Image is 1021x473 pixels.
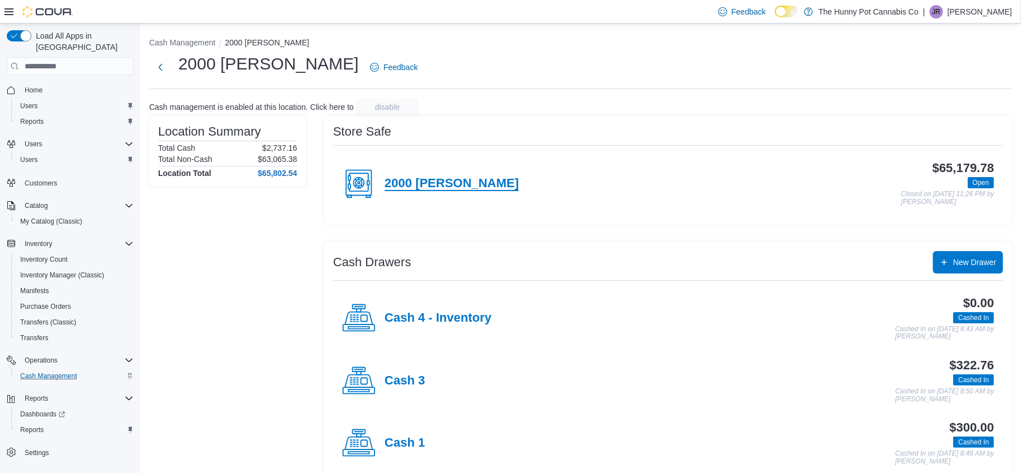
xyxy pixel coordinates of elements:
[973,178,989,188] span: Open
[16,153,42,166] a: Users
[16,331,53,345] a: Transfers
[953,437,994,448] span: Cashed In
[933,251,1003,273] button: New Drawer
[895,388,994,403] p: Cashed In on [DATE] 8:50 AM by [PERSON_NAME]
[20,318,76,327] span: Transfers (Classic)
[375,101,400,113] span: disable
[11,98,138,114] button: Users
[149,38,215,47] button: Cash Management
[20,217,82,226] span: My Catalog (Classic)
[930,5,943,18] div: Jesse Redwood
[963,296,994,310] h3: $0.00
[732,6,766,17] span: Feedback
[25,86,43,95] span: Home
[16,268,133,282] span: Inventory Manager (Classic)
[20,372,77,381] span: Cash Management
[258,155,297,164] p: $63,065.38
[775,6,798,17] input: Dark Mode
[2,444,138,461] button: Settings
[2,174,138,191] button: Customers
[158,143,195,152] h6: Total Cash
[20,354,62,367] button: Operations
[20,237,57,251] button: Inventory
[775,17,775,18] span: Dark Mode
[25,356,58,365] span: Operations
[16,300,133,313] span: Purchase Orders
[333,256,411,269] h3: Cash Drawers
[2,236,138,252] button: Inventory
[20,446,133,460] span: Settings
[25,448,49,457] span: Settings
[948,5,1012,18] p: [PERSON_NAME]
[953,374,994,386] span: Cashed In
[20,286,49,295] span: Manifests
[968,177,994,188] span: Open
[20,446,53,460] a: Settings
[11,252,138,267] button: Inventory Count
[16,153,133,166] span: Users
[20,392,133,405] span: Reports
[2,82,138,98] button: Home
[25,239,52,248] span: Inventory
[225,38,309,47] button: 2000 [PERSON_NAME]
[356,98,419,116] button: disable
[958,437,989,447] span: Cashed In
[923,5,925,18] p: |
[16,253,72,266] a: Inventory Count
[258,169,297,178] h4: $65,802.54
[385,436,425,451] h4: Cash 1
[11,330,138,346] button: Transfers
[25,201,48,210] span: Catalog
[11,406,138,422] a: Dashboards
[20,84,47,97] a: Home
[16,423,133,437] span: Reports
[385,374,425,388] h4: Cash 3
[11,267,138,283] button: Inventory Manager (Classic)
[25,179,57,188] span: Customers
[16,99,133,113] span: Users
[11,214,138,229] button: My Catalog (Classic)
[16,407,70,421] a: Dashboards
[958,375,989,385] span: Cashed In
[950,359,994,372] h3: $322.76
[819,5,918,18] p: The Hunny Pot Cannabis Co
[20,117,44,126] span: Reports
[932,5,941,18] span: JR
[262,143,297,152] p: $2,737.16
[20,410,65,419] span: Dashboards
[16,215,87,228] a: My Catalog (Classic)
[953,312,994,323] span: Cashed In
[20,392,53,405] button: Reports
[366,56,422,78] a: Feedback
[901,191,994,206] p: Closed on [DATE] 11:26 PM by [PERSON_NAME]
[16,407,133,421] span: Dashboards
[20,83,133,97] span: Home
[16,215,133,228] span: My Catalog (Classic)
[158,169,211,178] h4: Location Total
[958,313,989,323] span: Cashed In
[11,368,138,384] button: Cash Management
[158,155,212,164] h6: Total Non-Cash
[178,53,359,75] h1: 2000 [PERSON_NAME]
[20,177,62,190] a: Customers
[16,331,133,345] span: Transfers
[11,152,138,168] button: Users
[16,316,81,329] a: Transfers (Classic)
[385,311,492,326] h4: Cash 4 - Inventory
[22,6,73,17] img: Cova
[385,177,519,191] h4: 2000 [PERSON_NAME]
[20,333,48,342] span: Transfers
[384,62,418,73] span: Feedback
[149,103,354,112] p: Cash management is enabled at this location. Click here to
[16,300,76,313] a: Purchase Orders
[25,394,48,403] span: Reports
[11,299,138,314] button: Purchase Orders
[20,255,68,264] span: Inventory Count
[16,253,133,266] span: Inventory Count
[895,450,994,465] p: Cashed In on [DATE] 8:49 AM by [PERSON_NAME]
[20,425,44,434] span: Reports
[16,316,133,329] span: Transfers (Classic)
[20,199,133,212] span: Catalog
[2,198,138,214] button: Catalog
[20,237,133,251] span: Inventory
